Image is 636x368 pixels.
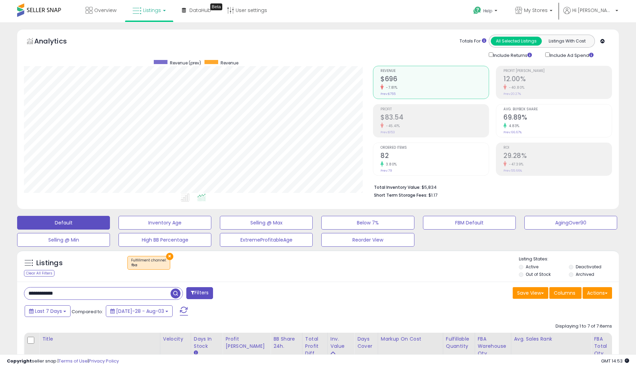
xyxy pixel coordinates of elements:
div: seller snap | | [7,358,119,365]
div: Days Cover [357,335,375,350]
small: 3.80% [384,162,397,167]
a: Help [468,1,504,22]
button: FBM Default [423,216,516,230]
button: Default [17,216,110,230]
div: Total Profit Diff. [305,335,325,357]
div: BB Share 24h. [273,335,299,350]
span: DataHub [189,7,211,14]
span: Ordered Items [381,146,489,150]
span: Revenue [381,69,489,73]
div: Title [42,335,157,343]
span: Profit [381,108,489,111]
div: Displaying 1 to 7 of 7 items [556,323,612,330]
button: Actions [583,287,612,299]
span: $1.17 [428,192,437,198]
button: Inventory Age [119,216,211,230]
th: The percentage added to the cost of goods (COGS) that forms the calculator for Min & Max prices. [378,333,443,360]
div: Include Returns [484,51,540,59]
div: Velocity [163,335,188,343]
i: Get Help [473,6,482,15]
span: [DATE]-28 - Aug-03 [116,308,164,315]
span: My Stores [524,7,548,14]
li: $5,834 [374,183,607,191]
a: Terms of Use [59,358,88,364]
span: 2025-08-11 14:53 GMT [601,358,629,364]
button: Listings With Cost [541,37,593,46]
span: Fulfillment channel : [131,258,166,268]
span: Revenue (prev) [170,60,201,66]
button: ExtremeProfitableAge [220,233,313,247]
h2: $696 [381,75,489,84]
h2: 69.89% [503,113,612,123]
small: -47.39% [507,162,524,167]
button: Below 7% [321,216,414,230]
b: Total Inventory Value: [374,184,421,190]
small: 4.83% [507,123,520,128]
span: ROI [503,146,612,150]
button: Reorder View [321,233,414,247]
a: Privacy Policy [89,358,119,364]
div: FBA Warehouse Qty [478,335,508,357]
label: Archived [576,271,594,277]
div: Avg. Sales Rank [514,335,588,343]
span: Revenue [221,60,238,66]
small: Prev: 20.27% [503,92,521,96]
h2: 29.28% [503,152,612,161]
div: Totals For [460,38,486,45]
small: Prev: 66.67% [503,130,522,134]
button: Save View [513,287,548,299]
p: Listing States: [519,256,619,262]
span: Listings [143,7,161,14]
a: Hi [PERSON_NAME] [563,7,618,22]
h2: 12.00% [503,75,612,84]
span: Overview [94,7,116,14]
span: Hi [PERSON_NAME] [572,7,613,14]
h2: $83.54 [381,113,489,123]
div: Tooltip anchor [210,3,222,10]
span: Columns [554,290,575,296]
span: Compared to: [72,308,103,315]
strong: Copyright [7,358,32,364]
span: Help [483,8,492,14]
small: Prev: $755 [381,92,396,96]
button: Filters [186,287,213,299]
button: Columns [549,287,582,299]
button: Selling @ Min [17,233,110,247]
small: -45.41% [384,123,400,128]
small: -7.81% [384,85,397,90]
label: Deactivated [576,264,601,270]
div: Profit [PERSON_NAME] [225,335,267,350]
button: Last 7 Days [25,305,71,317]
button: [DATE]-28 - Aug-03 [106,305,173,317]
label: Out of Stock [526,271,551,277]
small: Prev: 79 [381,169,392,173]
button: All Selected Listings [491,37,542,46]
span: Last 7 Days [35,308,62,315]
small: Prev: $153 [381,130,395,134]
div: FBA Total Qty [594,335,609,357]
button: × [166,253,173,260]
div: fba [131,263,166,268]
div: Clear All Filters [24,270,54,277]
div: Markup on Cost [381,335,440,343]
div: Days In Stock [194,335,220,350]
button: High BB Percentage [119,233,211,247]
h5: Listings [36,258,63,268]
span: Avg. Buybox Share [503,108,612,111]
label: Active [526,264,538,270]
h5: Analytics [34,36,80,48]
span: Profit [PERSON_NAME] [503,69,612,73]
button: Selling @ Max [220,216,313,230]
div: Fulfillable Quantity [446,335,472,350]
div: Include Ad Spend [540,51,604,59]
small: Prev: 55.66% [503,169,522,173]
h2: 82 [381,152,489,161]
small: -40.80% [507,85,525,90]
b: Short Term Storage Fees: [374,192,427,198]
div: Inv. value [331,335,351,350]
button: AgingOver90 [524,216,617,230]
